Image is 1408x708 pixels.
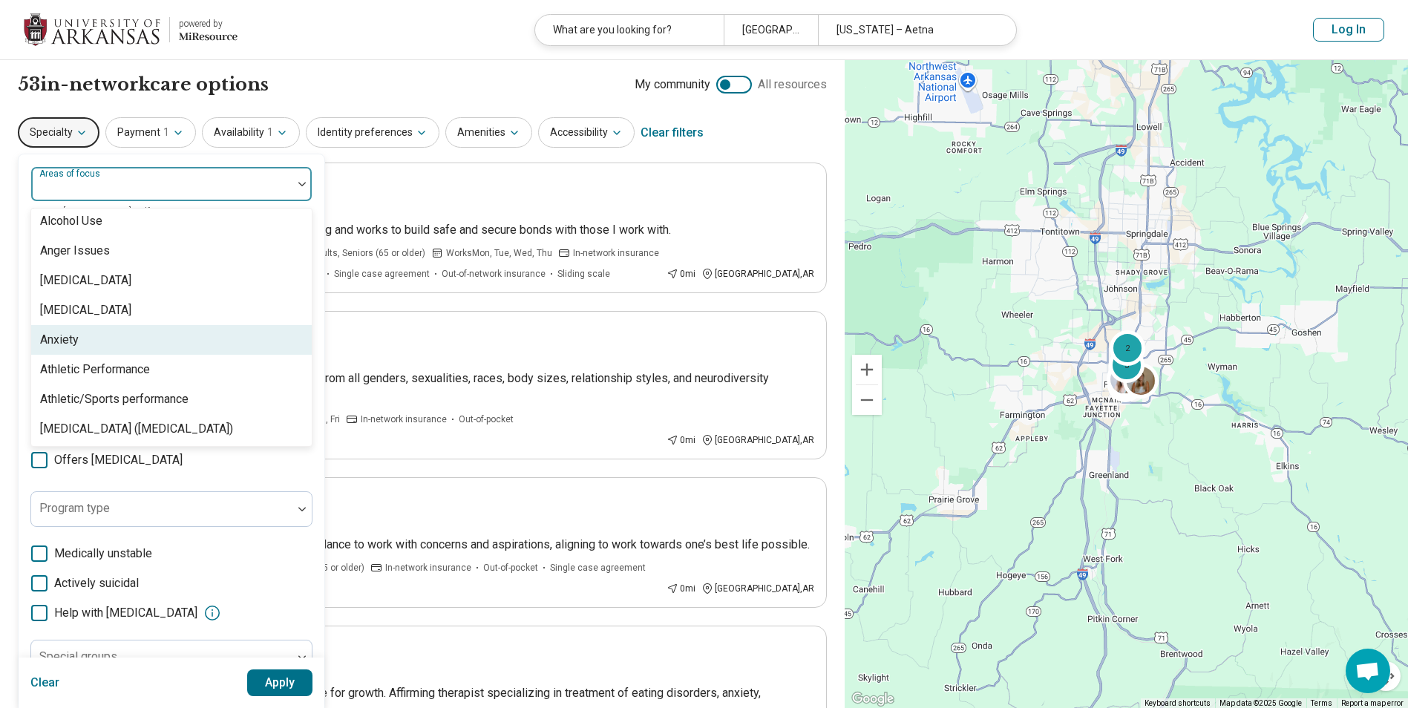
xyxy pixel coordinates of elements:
[334,267,430,281] span: Single case agreement
[667,582,695,595] div: 0 mi
[758,76,827,94] span: All resources
[852,355,882,384] button: Zoom in
[446,246,552,260] span: Works Mon, Tue, Wed, Thu
[1346,649,1390,693] a: Open chat
[30,669,60,696] button: Clear
[550,561,646,574] span: Single case agreement
[163,125,169,140] span: 1
[483,561,538,574] span: Out-of-pocket
[202,117,300,148] button: Availability1
[54,604,197,622] span: Help with [MEDICAL_DATA]
[247,669,313,696] button: Apply
[1341,699,1404,707] a: Report a map error
[267,125,273,140] span: 1
[75,536,814,554] p: I provide mindfulness and emotion focused guidance to work with concerns and aspirations, alignin...
[852,385,882,415] button: Zoom out
[306,117,439,148] button: Identity preferences
[40,420,233,438] div: [MEDICAL_DATA] ([MEDICAL_DATA])
[39,501,110,515] label: Program type
[54,451,183,469] span: Offers [MEDICAL_DATA]
[701,433,814,447] div: [GEOGRAPHIC_DATA] , AR
[641,115,704,151] div: Clear filters
[667,433,695,447] div: 0 mi
[557,267,610,281] span: Sliding scale
[724,15,818,45] div: [GEOGRAPHIC_DATA], [GEOGRAPHIC_DATA]
[40,272,131,289] div: [MEDICAL_DATA]
[75,370,814,405] p: My practice is inclusive, and welcomes people from all genders, sexualities, races, body sizes, r...
[1109,347,1145,383] div: 3
[1313,18,1384,42] button: Log In
[40,331,79,349] div: Anxiety
[39,168,103,179] label: Areas of focus
[179,17,238,30] div: powered by
[701,582,814,595] div: [GEOGRAPHIC_DATA] , AR
[40,390,189,408] div: Athletic/Sports performance
[535,15,724,45] div: What are you looking for?
[538,117,635,148] button: Accessibility
[18,72,269,97] h1: 53 in-network care options
[635,76,710,94] span: My community
[30,206,198,217] span: Anxiety, [MEDICAL_DATA], Self-Esteem, etc.
[40,301,131,319] div: [MEDICAL_DATA]
[385,561,471,574] span: In-network insurance
[39,649,117,663] label: Special groups
[667,267,695,281] div: 0 mi
[54,545,152,563] span: Medically unstable
[24,12,160,47] img: University of Arkansas
[54,574,139,592] span: Actively suicidal
[818,15,1006,45] div: [US_STATE] – Aetna
[105,117,196,148] button: Payment1
[75,221,814,239] p: I believe that connection is a key factor to healing and works to build safe and secure bonds wit...
[40,242,110,260] div: Anger Issues
[701,267,814,281] div: [GEOGRAPHIC_DATA] , AR
[459,413,514,426] span: Out-of-pocket
[445,117,532,148] button: Amenities
[1311,699,1332,707] a: Terms
[361,413,447,426] span: In-network insurance
[40,212,102,230] div: Alcohol Use
[40,361,150,378] div: Athletic Performance
[573,246,659,260] span: In-network insurance
[442,267,546,281] span: Out-of-network insurance
[1219,699,1302,707] span: Map data ©2025 Google
[18,117,99,148] button: Specialty
[1110,330,1145,366] div: 2
[24,12,238,47] a: University of Arkansaspowered by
